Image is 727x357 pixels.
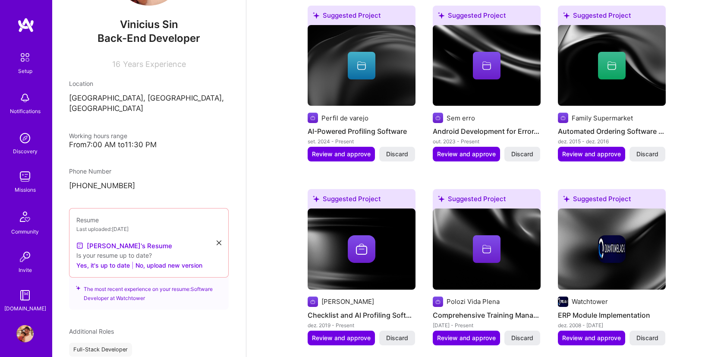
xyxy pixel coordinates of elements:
[69,140,229,149] div: From 7:00 AM to 11:30 PM
[433,297,443,307] img: Company logo
[69,181,229,191] p: [PHONE_NUMBER]
[308,189,415,212] div: Suggested Project
[558,297,568,307] img: Company logo
[308,147,375,161] button: Review and approve
[76,240,172,251] a: [PERSON_NAME]'s Resume
[76,216,99,224] span: Resume
[19,265,32,275] div: Invite
[112,60,120,69] span: 16
[76,242,83,249] img: Resume
[16,287,34,304] img: guide book
[629,331,665,345] button: Discard
[504,147,540,161] button: Discard
[558,310,666,321] h4: ERP Module Implementation
[447,114,475,123] div: Sem erro
[433,137,541,146] div: out. 2023 - Present
[217,240,221,245] i: icon Close
[433,331,500,345] button: Review and approve
[563,196,570,202] i: icon SuggestedTeams
[313,196,319,202] i: icon SuggestedTeams
[572,297,608,306] div: Watchtower
[76,251,221,260] div: Is your resume up to date?
[135,260,202,270] button: No, upload new version
[636,334,658,342] span: Discard
[308,209,415,290] img: cover
[433,25,541,106] img: cover
[312,334,371,342] span: Review and approve
[308,113,318,123] img: Company logo
[14,325,36,342] a: User Avatar
[437,334,496,342] span: Review and approve
[123,60,186,69] span: Years Experience
[558,189,666,212] div: Suggested Project
[308,331,375,345] button: Review and approve
[433,113,443,123] img: Company logo
[69,18,229,31] span: Vinicius Sin
[11,227,39,236] div: Community
[69,272,229,310] div: The most recent experience on your resume: Software Developer at Watchtower
[563,12,570,19] i: icon SuggestedTeams
[598,235,626,263] img: Company logo
[16,248,34,265] img: Invite
[558,113,568,123] img: Company logo
[433,310,541,321] h4: Comprehensive Training Management Software
[69,328,114,335] span: Additional Roles
[636,150,658,158] span: Discard
[16,168,34,185] img: teamwork
[558,331,625,345] button: Review and approve
[308,310,415,321] h4: Checklist and AI Profiling Software
[558,137,666,146] div: dez. 2015 - dez. 2016
[438,196,444,202] i: icon SuggestedTeams
[558,6,666,28] div: Suggested Project
[17,17,35,33] img: logo
[558,25,666,106] img: cover
[15,185,36,194] div: Missions
[379,147,415,161] button: Discard
[312,150,371,158] span: Review and approve
[433,6,541,28] div: Suggested Project
[313,12,319,19] i: icon SuggestedTeams
[511,334,533,342] span: Discard
[16,130,34,147] img: discovery
[69,167,111,175] span: Phone Number
[629,147,665,161] button: Discard
[438,12,444,19] i: icon SuggestedTeams
[437,150,496,158] span: Review and approve
[504,331,540,345] button: Discard
[433,147,500,161] button: Review and approve
[348,235,375,263] img: Company logo
[558,147,625,161] button: Review and approve
[433,189,541,212] div: Suggested Project
[69,93,229,114] p: [GEOGRAPHIC_DATA], [GEOGRAPHIC_DATA], [GEOGRAPHIC_DATA]
[379,331,415,345] button: Discard
[16,325,34,342] img: User Avatar
[308,6,415,28] div: Suggested Project
[558,209,666,290] img: cover
[433,126,541,137] h4: Android Development for Error-Free Operations
[308,25,415,106] img: cover
[4,304,46,313] div: [DOMAIN_NAME]
[433,321,541,330] div: [DATE] - Present
[13,147,38,156] div: Discovery
[69,79,229,88] div: Location
[572,114,633,123] div: Family Supermarket
[69,343,132,357] div: Full-Stack Developer
[76,284,80,291] i: icon SuggestedTeams
[447,297,500,306] div: Polozi Vida Plena
[76,260,130,270] button: Yes, it's up to date
[433,209,541,290] img: cover
[558,321,666,330] div: dez. 2008 - [DATE]
[98,32,200,44] span: Back-End Developer
[15,206,35,227] img: Community
[69,132,127,139] span: Working hours range
[386,334,408,342] span: Discard
[308,137,415,146] div: set. 2024 - Present
[321,114,368,123] div: Perfil de varejo
[511,150,533,158] span: Discard
[16,89,34,107] img: bell
[76,224,221,234] div: Last uploaded: [DATE]
[562,334,621,342] span: Review and approve
[308,321,415,330] div: dez. 2019 - Present
[10,107,41,116] div: Notifications
[132,261,134,270] span: |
